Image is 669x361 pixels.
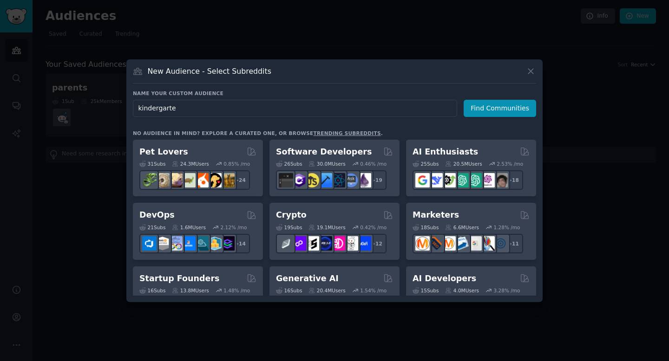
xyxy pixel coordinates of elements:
div: + 19 [367,170,387,190]
div: 0.85 % /mo [223,161,250,167]
img: 0xPolygon [292,236,306,251]
img: CryptoNews [344,236,358,251]
img: cockatiel [194,173,209,187]
div: 21 Sub s [139,224,165,231]
div: 20.4M Users [308,287,345,294]
h2: Software Developers [276,146,372,158]
img: ballpython [155,173,170,187]
h2: AI Developers [413,273,476,284]
img: googleads [467,236,482,251]
div: + 12 [367,234,387,253]
div: 19 Sub s [276,224,302,231]
img: Docker_DevOps [168,236,183,251]
div: 2.53 % /mo [497,161,523,167]
div: 20.5M Users [445,161,482,167]
div: + 14 [230,234,250,253]
div: 30.0M Users [308,161,345,167]
input: Pick a short name, like "Digital Marketers" or "Movie-Goers" [133,100,457,117]
div: 13.8M Users [172,287,209,294]
h2: Pet Lovers [139,146,188,158]
img: AWS_Certified_Experts [155,236,170,251]
img: aws_cdk [207,236,222,251]
img: PlatformEngineers [220,236,235,251]
h2: Marketers [413,209,459,221]
div: 18 Sub s [413,224,439,231]
div: + 24 [230,170,250,190]
img: AskComputerScience [344,173,358,187]
img: iOSProgramming [318,173,332,187]
button: Find Communities [464,100,536,117]
img: defiblockchain [331,236,345,251]
img: ethfinance [279,236,293,251]
img: Emailmarketing [454,236,469,251]
div: 1.54 % /mo [360,287,387,294]
a: trending subreddits [313,130,380,136]
img: ArtificalIntelligence [493,173,508,187]
h2: Crypto [276,209,307,221]
img: elixir [357,173,371,187]
div: 24.3M Users [172,161,209,167]
img: GoogleGeminiAI [415,173,430,187]
img: defi_ [357,236,371,251]
img: leopardgeckos [168,173,183,187]
div: 19.1M Users [308,224,345,231]
img: MarketingResearch [480,236,495,251]
div: 1.6M Users [172,224,206,231]
img: reactnative [331,173,345,187]
div: 2.12 % /mo [221,224,247,231]
img: herpetology [142,173,157,187]
img: AskMarketing [441,236,456,251]
img: OnlineMarketing [493,236,508,251]
div: 16 Sub s [139,287,165,294]
h2: AI Enthusiasts [413,146,478,158]
h2: Startup Founders [139,273,219,284]
div: + 18 [504,170,523,190]
img: PetAdvice [207,173,222,187]
img: platformengineering [194,236,209,251]
div: No audience in mind? Explore a curated one, or browse . [133,130,383,136]
img: learnjavascript [305,173,319,187]
img: dogbreed [220,173,235,187]
div: 31 Sub s [139,161,165,167]
img: chatgpt_promptDesign [454,173,469,187]
img: azuredevops [142,236,157,251]
div: 6.6M Users [445,224,479,231]
img: chatgpt_prompts_ [467,173,482,187]
h2: DevOps [139,209,175,221]
div: 1.48 % /mo [223,287,250,294]
img: bigseo [428,236,443,251]
img: csharp [292,173,306,187]
img: DeepSeek [428,173,443,187]
div: 26 Sub s [276,161,302,167]
div: 4.0M Users [445,287,479,294]
img: turtle [181,173,196,187]
div: 1.28 % /mo [494,224,520,231]
div: 15 Sub s [413,287,439,294]
img: software [279,173,293,187]
h3: New Audience - Select Subreddits [148,66,271,76]
img: AItoolsCatalog [441,173,456,187]
div: 0.46 % /mo [360,161,387,167]
div: 25 Sub s [413,161,439,167]
h3: Name your custom audience [133,90,536,97]
img: OpenAIDev [480,173,495,187]
div: 3.28 % /mo [494,287,520,294]
img: content_marketing [415,236,430,251]
img: ethstaker [305,236,319,251]
div: 0.42 % /mo [360,224,387,231]
div: + 11 [504,234,523,253]
div: 16 Sub s [276,287,302,294]
img: web3 [318,236,332,251]
h2: Generative AI [276,273,339,284]
img: DevOpsLinks [181,236,196,251]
